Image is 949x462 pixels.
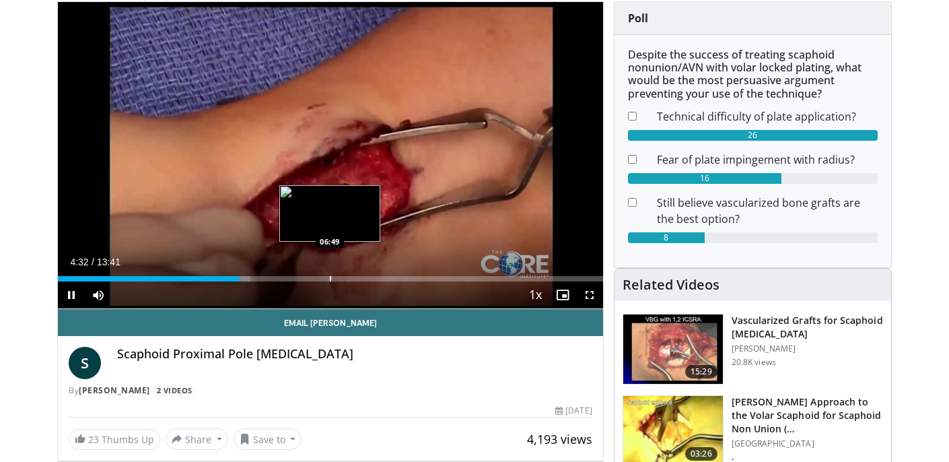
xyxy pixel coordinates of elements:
[522,282,549,308] button: Playback Rate
[279,185,380,242] img: image.jpeg
[58,282,85,308] button: Pause
[628,48,878,100] h6: Despite the success of treating scaphoid nonunion/AVN with volar locked plating, what would be th...
[732,357,776,368] p: 20.8K views
[732,343,883,354] p: [PERSON_NAME]
[166,428,228,450] button: Share
[58,276,603,282] div: Progress Bar
[628,232,705,243] div: 8
[732,395,883,436] h3: [PERSON_NAME] Approach to the Volar Scaphoid for Scaphoid Non Union (…
[628,11,648,26] strong: Poll
[647,195,888,227] dd: Still believe vascularized bone grafts are the best option?
[647,152,888,168] dd: Fear of plate impingement with radius?
[85,282,112,308] button: Mute
[623,314,883,385] a: 15:29 Vascularized Grafts for Scaphoid [MEDICAL_DATA] [PERSON_NAME] 20.8K views
[685,365,717,378] span: 15:29
[549,282,576,308] button: Enable picture-in-picture mode
[685,447,717,461] span: 03:26
[70,257,88,267] span: 4:32
[58,2,603,309] video-js: Video Player
[152,385,197,397] a: 2 Videos
[69,429,160,450] a: 23 Thumbs Up
[732,438,883,449] p: [GEOGRAPHIC_DATA]
[555,405,592,417] div: [DATE]
[623,277,719,293] h4: Related Videos
[79,385,150,396] a: [PERSON_NAME]
[576,282,603,308] button: Fullscreen
[88,433,99,446] span: 23
[527,431,592,447] span: 4,193 views
[732,314,883,341] h3: Vascularized Grafts for Scaphoid [MEDICAL_DATA]
[628,130,878,141] div: 26
[628,173,782,184] div: 16
[234,428,302,450] button: Save to
[647,108,888,125] dd: Technical difficulty of plate application?
[623,315,723,385] img: daf05006-1c50-4058-8167-a0aeb0606d89.150x105_q85_crop-smart_upscale.jpg
[92,257,94,267] span: /
[97,257,120,267] span: 13:41
[117,347,592,362] h4: Scaphoid Proximal Pole [MEDICAL_DATA]
[69,347,101,379] a: S
[58,309,603,336] a: Email [PERSON_NAME]
[69,385,592,397] div: By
